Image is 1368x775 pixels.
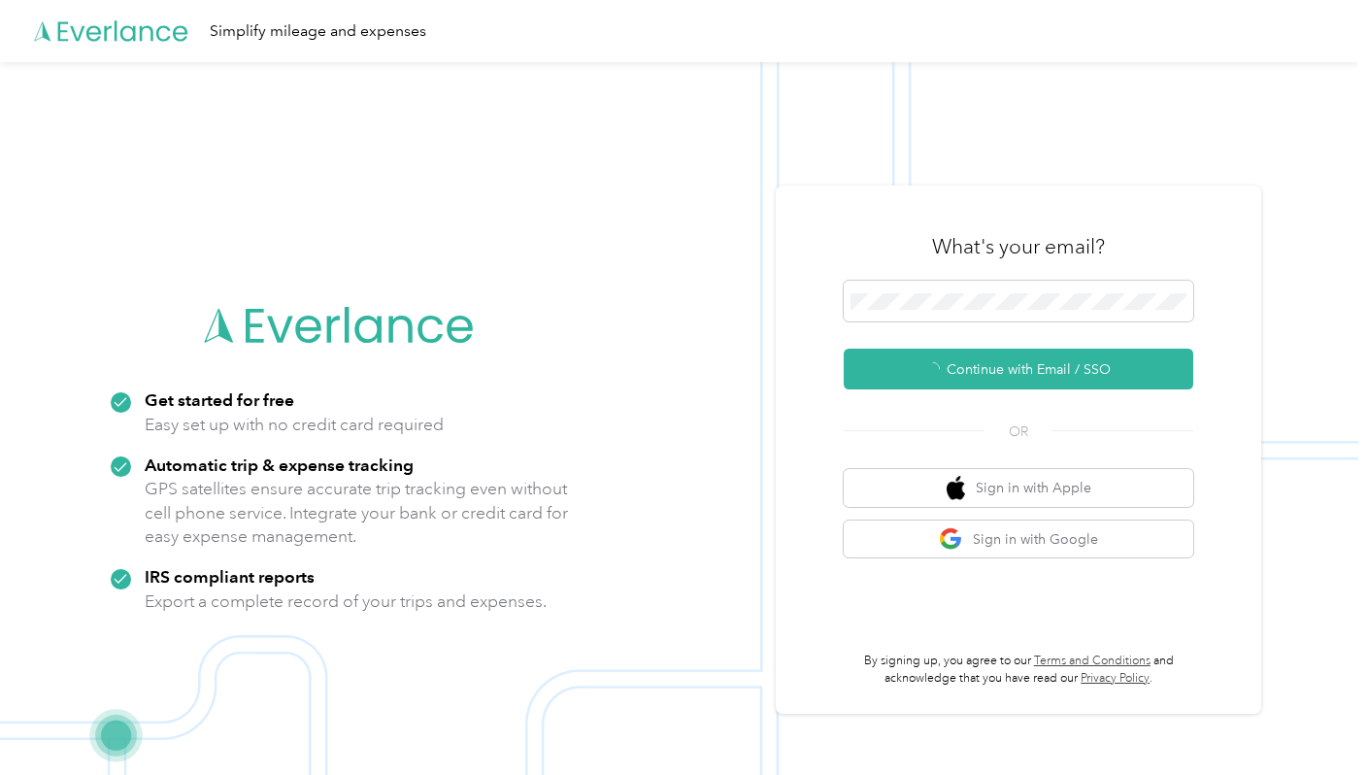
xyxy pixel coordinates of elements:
[844,653,1193,687] p: By signing up, you agree to our and acknowledge that you have read our .
[145,389,294,410] strong: Get started for free
[947,476,966,500] img: apple logo
[145,477,569,549] p: GPS satellites ensure accurate trip tracking even without cell phone service. Integrate your bank...
[210,19,426,44] div: Simplify mileage and expenses
[939,527,963,552] img: google logo
[145,455,414,475] strong: Automatic trip & expense tracking
[1081,671,1150,686] a: Privacy Policy
[844,469,1193,507] button: apple logoSign in with Apple
[145,566,315,587] strong: IRS compliant reports
[844,521,1193,558] button: google logoSign in with Google
[844,349,1193,389] button: Continue with Email / SSO
[984,421,1052,442] span: OR
[145,590,547,614] p: Export a complete record of your trips and expenses.
[932,233,1105,260] h3: What's your email?
[145,413,444,437] p: Easy set up with no credit card required
[1034,654,1151,668] a: Terms and Conditions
